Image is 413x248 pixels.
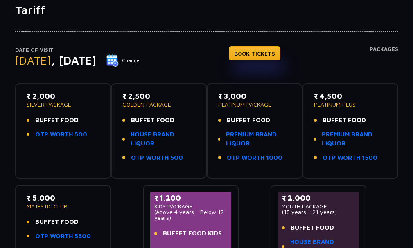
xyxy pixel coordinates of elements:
h4: Packages [370,46,398,76]
span: BUFFET FOOD [291,223,334,232]
span: , [DATE] [51,54,96,67]
p: GOLDEN PACKAGE [122,102,195,107]
span: BUFFET FOOD [323,116,366,125]
p: PLATINUM PACKAGE [218,102,291,107]
a: OTP WORTH 1500 [323,153,377,163]
span: [DATE] [15,54,51,67]
p: (Above 4 years - Below 17 years) [154,209,227,221]
p: MAJESTIC CLUB [27,203,99,209]
a: OTP WORTH 500 [131,153,183,163]
span: BUFFET FOOD KIDS [163,229,222,238]
span: BUFFET FOOD [35,217,79,227]
button: Change [106,54,140,67]
a: PREMIUM BRAND LIQUOR [226,130,291,148]
span: BUFFET FOOD [227,116,270,125]
p: ₹ 2,000 [27,91,99,102]
p: ₹ 5,000 [27,192,99,203]
span: BUFFET FOOD [35,116,79,125]
p: ₹ 4,500 [314,91,387,102]
a: OTP WORTH 5500 [35,232,91,241]
a: OTP WORTH 1000 [227,153,282,163]
p: ₹ 3,000 [218,91,291,102]
a: PREMIUM BRAND LIQUOR [322,130,386,148]
a: OTP WORTH 500 [35,130,87,139]
p: (18 years - 21 years) [282,209,355,215]
p: ₹ 2,500 [122,91,195,102]
p: ₹ 1,200 [154,192,227,203]
h1: Tariff [15,3,398,17]
p: KIDS PACKAGE [154,203,227,209]
a: BOOK TICKETS [229,46,280,60]
p: PLATINUM PLUS [314,102,387,107]
p: SILVER PACKAGE [27,102,99,107]
span: BUFFET FOOD [131,116,174,125]
p: YOUTH PACKAGE [282,203,355,209]
p: Date of Visit [15,46,140,54]
p: ₹ 2,000 [282,192,355,203]
a: HOUSE BRAND LIQUOR [131,130,195,148]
